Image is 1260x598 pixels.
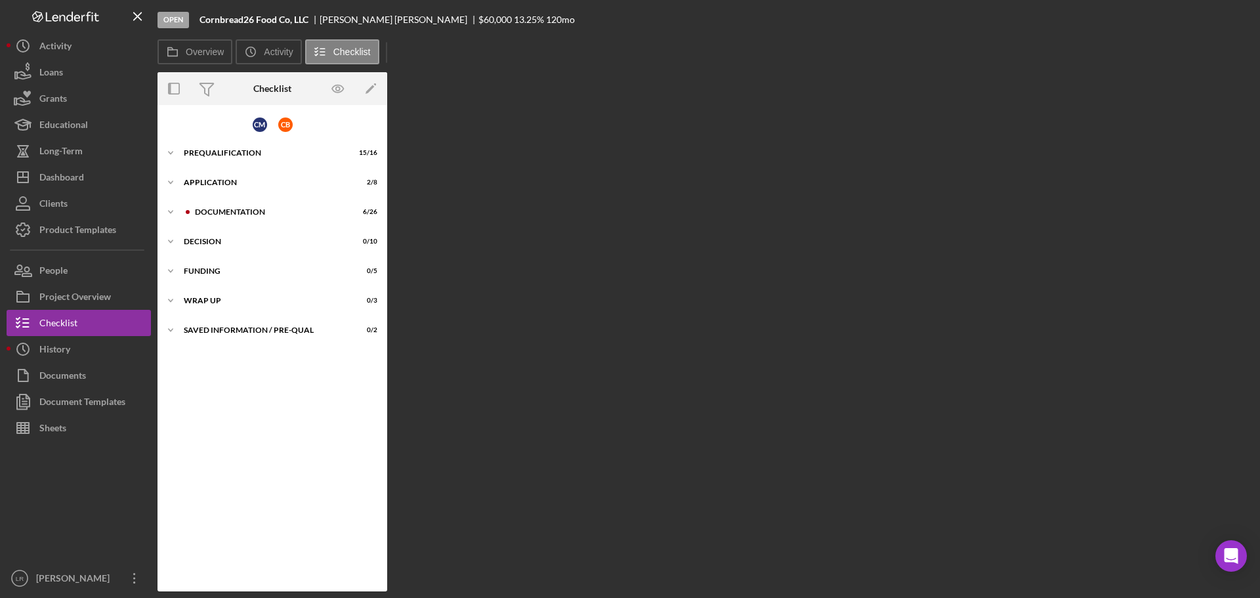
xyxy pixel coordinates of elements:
[184,179,345,186] div: Application
[253,117,267,132] div: C M
[39,33,72,62] div: Activity
[184,326,345,334] div: Saved Information / Pre-Qual
[478,14,512,25] div: $60,000
[39,112,88,141] div: Educational
[7,310,151,336] button: Checklist
[7,112,151,138] button: Educational
[16,575,24,582] text: LR
[7,389,151,415] button: Document Templates
[184,267,345,275] div: Funding
[39,362,86,392] div: Documents
[264,47,293,57] label: Activity
[354,297,377,305] div: 0 / 3
[7,362,151,389] button: Documents
[184,238,345,246] div: Decision
[354,326,377,334] div: 0 / 2
[184,149,345,157] div: Prequalification
[157,12,189,28] div: Open
[186,47,224,57] label: Overview
[184,297,345,305] div: Wrap up
[39,284,111,313] div: Project Overview
[253,83,291,94] div: Checklist
[39,257,68,287] div: People
[354,267,377,275] div: 0 / 5
[7,257,151,284] button: People
[33,565,118,595] div: [PERSON_NAME]
[305,39,379,64] button: Checklist
[39,336,70,366] div: History
[354,179,377,186] div: 2 / 8
[7,33,151,59] button: Activity
[7,59,151,85] button: Loans
[278,117,293,132] div: C B
[354,238,377,246] div: 0 / 10
[7,190,151,217] button: Clients
[7,565,151,591] button: LR[PERSON_NAME]
[333,47,371,57] label: Checklist
[7,284,151,310] button: Project Overview
[7,336,151,362] button: History
[354,149,377,157] div: 15 / 16
[39,415,66,444] div: Sheets
[320,14,478,25] div: [PERSON_NAME] [PERSON_NAME]
[157,39,232,64] button: Overview
[7,85,151,112] button: Grants
[39,190,68,220] div: Clients
[546,14,575,25] div: 120 mo
[7,138,151,164] button: Long-Term
[514,14,544,25] div: 13.25 %
[7,217,151,243] button: Product Templates
[39,59,63,89] div: Loans
[39,138,83,167] div: Long-Term
[39,164,84,194] div: Dashboard
[7,415,151,441] button: Sheets
[1215,540,1247,572] div: Open Intercom Messenger
[354,208,377,216] div: 6 / 26
[195,208,345,216] div: Documentation
[236,39,301,64] button: Activity
[39,389,125,418] div: Document Templates
[7,164,151,190] button: Dashboard
[39,85,67,115] div: Grants
[39,217,116,246] div: Product Templates
[199,14,308,25] b: Cornbread26 Food Co, LLC
[39,310,77,339] div: Checklist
